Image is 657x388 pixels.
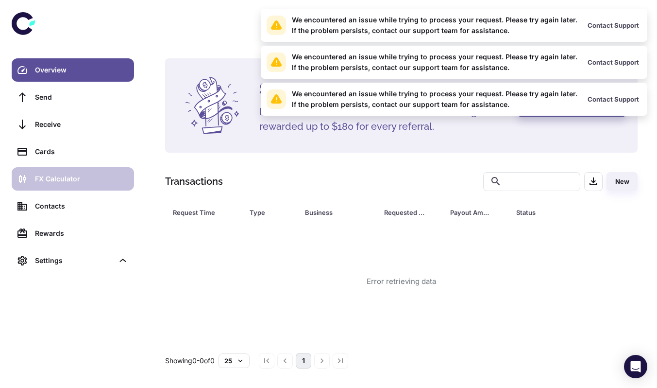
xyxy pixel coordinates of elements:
span: Status [516,206,597,219]
div: We encountered an issue while trying to process your request. Please try again later. If the prob... [292,15,577,36]
div: Requested Amount [384,206,426,219]
button: page 1 [296,353,311,369]
div: Settings [35,255,114,266]
div: Open Intercom Messenger [624,355,647,378]
div: Receive [35,119,128,130]
h4: Spread the word and Earn! [259,77,506,101]
div: Status [516,206,585,219]
p: Showing 0-0 of 0 [165,355,215,366]
button: Contact Support [585,92,641,106]
a: FX Calculator [12,167,134,191]
span: Type [250,206,293,219]
div: Settings [12,249,134,272]
button: 25 [219,353,250,368]
button: New [606,172,638,191]
span: Request Time [173,206,238,219]
button: Contact Support [585,18,641,33]
div: Cards [35,146,128,157]
h5: Know a business that needs Cedar? Refer and get rewarded up to $180 for every referral. [259,105,502,134]
h1: Transactions [165,174,223,189]
a: Receive [12,113,134,136]
div: Payout Amount [450,206,492,219]
button: Contact Support [585,55,641,70]
a: Overview [12,58,134,82]
div: We encountered an issue while trying to process your request. Please try again later. If the prob... [292,88,577,110]
a: Rewards [12,222,134,245]
div: Request Time [173,206,225,219]
a: Contacts [12,194,134,218]
div: Error retrieving data [367,276,436,287]
div: We encountered an issue while trying to process your request. Please try again later. If the prob... [292,52,577,73]
div: FX Calculator [35,174,128,184]
div: Send [35,92,128,103]
div: Overview [35,65,128,75]
span: Requested Amount [384,206,438,219]
span: Payout Amount [450,206,505,219]
div: Type [250,206,281,219]
a: Send [12,86,134,109]
a: Cards [12,140,134,163]
div: Contacts [35,201,128,212]
nav: pagination navigation [257,353,350,369]
div: Rewards [35,228,128,239]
